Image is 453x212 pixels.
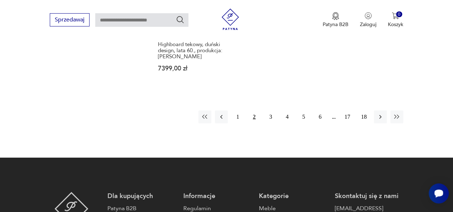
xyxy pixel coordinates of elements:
p: Zaloguj [360,21,376,28]
div: 0 [396,11,402,18]
img: Ikona koszyka [392,12,399,19]
button: 6 [314,110,327,123]
button: Zaloguj [360,12,376,28]
p: Kategorie [259,192,327,201]
p: Dla kupujących [107,192,176,201]
p: 7399,00 zł [158,65,230,72]
button: 0Koszyk [388,12,403,28]
button: Szukaj [176,15,184,24]
h3: Highboard tekowy, duński design, lata 60., produkcja: [PERSON_NAME] [158,41,230,60]
button: 1 [231,110,244,123]
button: 3 [264,110,277,123]
p: Koszyk [388,21,403,28]
button: 17 [341,110,354,123]
img: Patyna - sklep z meblami i dekoracjami vintage [220,9,241,30]
iframe: Smartsupp widget button [429,183,449,203]
button: 5 [297,110,310,123]
button: Patyna B2B [323,12,348,28]
button: 18 [357,110,370,123]
button: 4 [281,110,294,123]
button: 2 [248,110,261,123]
p: Skontaktuj się z nami [334,192,403,201]
a: Sprzedawaj [50,18,90,23]
img: Ikonka użytkownika [365,12,372,19]
img: Ikona medalu [332,12,339,20]
a: Ikona medaluPatyna B2B [323,12,348,28]
p: Patyna B2B [323,21,348,28]
button: Sprzedawaj [50,13,90,26]
p: Informacje [183,192,252,201]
